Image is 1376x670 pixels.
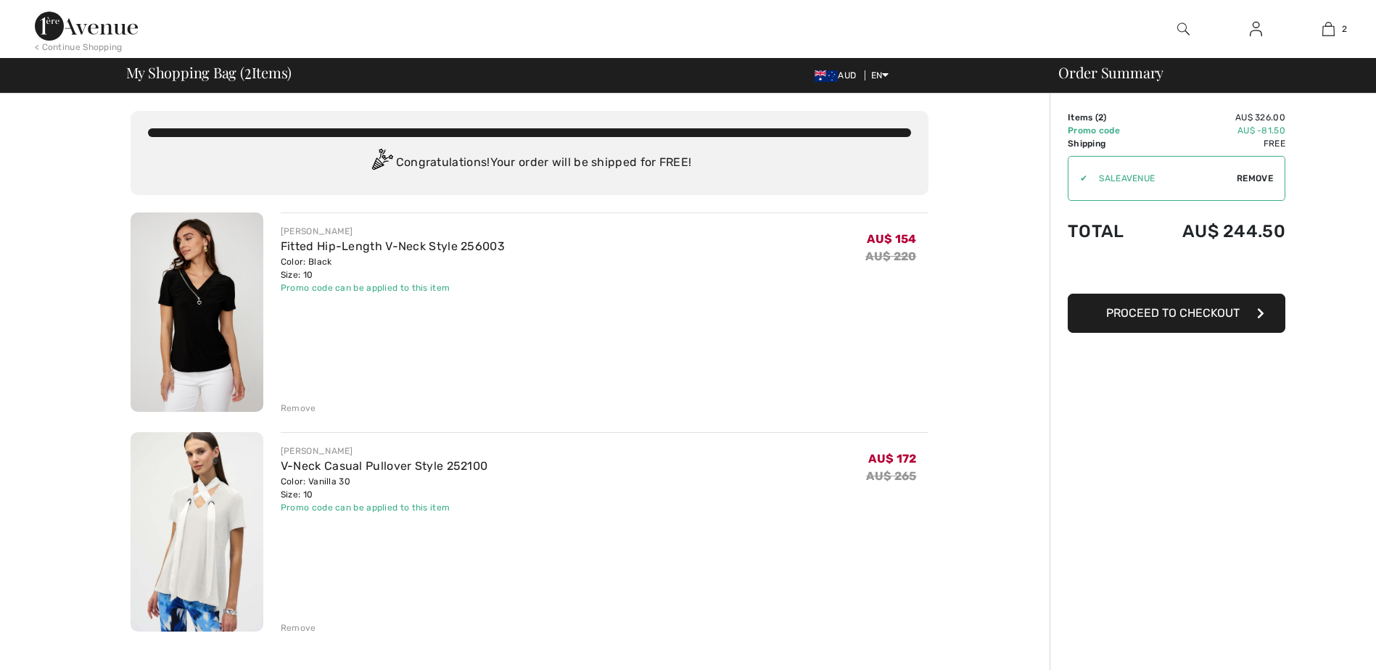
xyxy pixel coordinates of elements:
[1145,111,1285,124] td: AU$ 326.00
[1068,256,1285,289] iframe: PayPal
[1041,65,1367,80] div: Order Summary
[281,402,316,415] div: Remove
[866,469,916,483] s: AU$ 265
[281,239,505,253] a: Fitted Hip-Length V-Neck Style 256003
[1250,20,1262,38] img: My Info
[1068,124,1145,137] td: Promo code
[867,232,916,246] span: AU$ 154
[126,65,292,80] span: My Shopping Bag ( Items)
[1145,137,1285,150] td: Free
[868,452,916,466] span: AU$ 172
[1087,157,1237,200] input: Promo code
[244,62,252,80] span: 2
[367,149,396,178] img: Congratulation2.svg
[281,459,488,473] a: V-Neck Casual Pullover Style 252100
[1068,137,1145,150] td: Shipping
[815,70,862,80] span: AUD
[1098,112,1103,123] span: 2
[281,255,505,281] div: Color: Black Size: 10
[871,70,889,80] span: EN
[1068,207,1145,256] td: Total
[815,70,838,82] img: Australian Dollar
[35,12,138,41] img: 1ère Avenue
[131,212,263,412] img: Fitted Hip-Length V-Neck Style 256003
[281,281,505,294] div: Promo code can be applied to this item
[1177,20,1190,38] img: search the website
[131,432,263,632] img: V-Neck Casual Pullover Style 252100
[1106,306,1240,320] span: Proceed to Checkout
[148,149,911,178] div: Congratulations! Your order will be shipped for FREE!
[281,225,505,238] div: [PERSON_NAME]
[865,249,916,263] s: AU$ 220
[1145,124,1285,137] td: AU$ -81.50
[1342,22,1347,36] span: 2
[281,501,488,514] div: Promo code can be applied to this item
[281,475,488,501] div: Color: Vanilla 30 Size: 10
[1238,20,1274,38] a: Sign In
[1322,20,1335,38] img: My Bag
[281,444,488,458] div: [PERSON_NAME]
[1068,111,1145,124] td: Items ( )
[1068,172,1087,185] div: ✔
[35,41,123,54] div: < Continue Shopping
[1068,294,1285,333] button: Proceed to Checkout
[1145,207,1285,256] td: AU$ 244.50
[281,621,316,634] div: Remove
[1237,172,1273,185] span: Remove
[1293,20,1364,38] a: 2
